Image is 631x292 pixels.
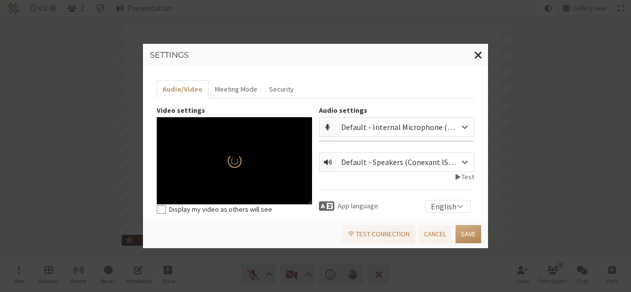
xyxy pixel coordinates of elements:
[342,225,415,243] a: Test connection
[419,225,452,243] button: Cancel
[263,80,300,98] button: Security
[319,105,474,116] label: Audio settings
[334,200,382,212] span: App language
[150,51,481,60] h3: Settings
[456,172,475,182] button: Test
[456,225,481,243] button: Save
[341,121,475,133] div: Default - Internal Microphone (Conexant ISST Audio)
[341,156,475,168] div: Default - Speakers (Conexant ISST Audio)
[469,44,488,66] button: Close modal
[425,200,471,213] div: English selected
[169,204,313,215] label: Display my video as others will see
[157,105,312,116] label: Video settings
[157,80,209,98] button: Audio/Video
[209,80,263,98] button: Meeting Mode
